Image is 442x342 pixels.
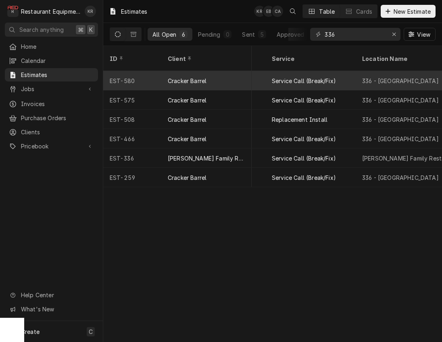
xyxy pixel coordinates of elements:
[7,6,19,17] div: Restaurant Equipment Diagnostics's Avatar
[168,96,206,104] div: Cracker Barrel
[5,302,98,316] a: Go to What's New
[21,85,82,93] span: Jobs
[392,7,432,16] span: New Estimate
[181,30,186,39] div: 6
[325,28,385,41] input: Keyword search
[21,71,94,79] span: Estimates
[5,97,98,111] a: Invoices
[242,30,255,39] div: Sent
[103,90,161,110] div: EST-575
[272,77,336,85] div: Service Call (Break/Fix)
[362,115,439,124] div: 336 - [GEOGRAPHIC_DATA]
[21,56,94,65] span: Calendar
[263,6,274,17] div: EB
[404,28,436,41] button: View
[5,125,98,139] a: Clients
[5,54,98,67] a: Calendar
[103,71,161,90] div: EST-580
[21,328,40,335] span: Create
[319,7,335,16] div: Table
[78,25,83,34] span: ⌘
[5,40,98,53] a: Home
[286,5,299,18] button: Open search
[225,30,230,39] div: 0
[21,114,94,122] span: Purchase Orders
[21,42,94,51] span: Home
[272,6,283,17] div: Chrissy Adams's Avatar
[5,140,98,153] a: Go to Pricebook
[263,6,274,17] div: Emily Bird's Avatar
[168,135,206,143] div: Cracker Barrel
[89,25,93,34] span: K
[103,168,161,187] div: EST-259
[362,96,439,104] div: 336 - [GEOGRAPHIC_DATA]
[19,25,64,34] span: Search anything
[110,54,153,63] div: ID
[5,68,98,81] a: Estimates
[7,6,19,17] div: R
[103,110,161,129] div: EST-508
[272,135,336,143] div: Service Call (Break/Fix)
[415,30,432,39] span: View
[21,291,93,299] span: Help Center
[388,28,400,41] button: Erase input
[85,6,96,17] div: Kelli Robinette's Avatar
[85,6,96,17] div: KR
[272,173,336,182] div: Service Call (Break/Fix)
[152,30,176,39] div: All Open
[89,327,93,336] span: C
[272,96,336,104] div: Service Call (Break/Fix)
[168,115,206,124] div: Cracker Barrel
[103,129,161,148] div: EST-466
[21,128,94,136] span: Clients
[272,154,336,163] div: Service Call (Break/Fix)
[168,54,244,63] div: Client
[5,111,98,125] a: Purchase Orders
[260,30,265,39] div: 5
[272,6,283,17] div: CA
[277,30,304,39] div: Approved
[168,154,245,163] div: [PERSON_NAME] Family Restaurant
[272,54,348,63] div: Service
[198,30,220,39] div: Pending
[21,100,94,108] span: Invoices
[254,6,265,17] div: KR
[5,23,98,37] button: Search anything⌘K
[21,7,80,16] div: Restaurant Equipment Diagnostics
[21,142,82,150] span: Pricebook
[381,5,436,18] button: New Estimate
[21,305,93,313] span: What's New
[5,288,98,302] a: Go to Help Center
[103,148,161,168] div: EST-336
[168,77,206,85] div: Cracker Barrel
[356,7,372,16] div: Cards
[5,82,98,96] a: Go to Jobs
[272,115,327,124] div: Replacement Install
[362,135,439,143] div: 336 - [GEOGRAPHIC_DATA]
[254,6,265,17] div: Kelli Robinette's Avatar
[168,173,206,182] div: Cracker Barrel
[362,173,439,182] div: 336 - [GEOGRAPHIC_DATA]
[362,77,439,85] div: 336 - [GEOGRAPHIC_DATA]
